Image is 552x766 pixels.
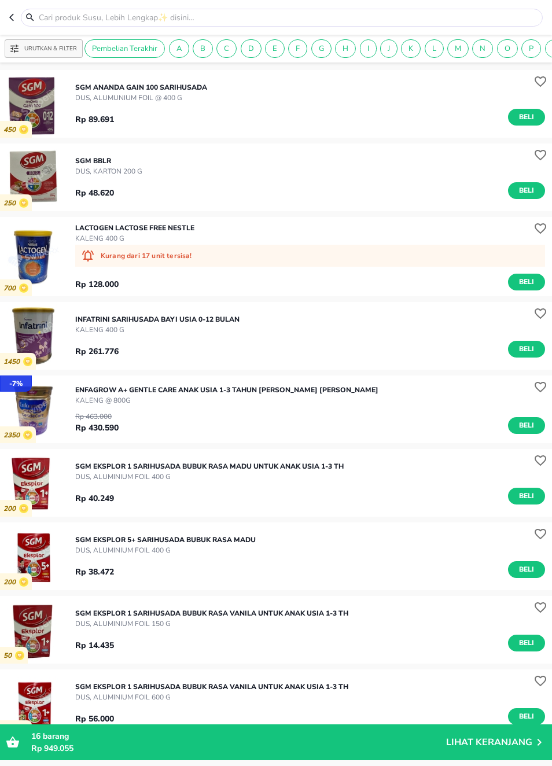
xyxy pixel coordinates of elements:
[3,199,19,208] p: 250
[75,166,142,176] p: DUS, KARTON 200 G
[360,39,377,58] div: I
[508,109,545,126] button: Beli
[75,325,240,335] p: KALENG 400 G
[508,182,545,199] button: Beli
[517,185,536,197] span: Beli
[508,274,545,290] button: Beli
[517,276,536,288] span: Beli
[3,358,23,366] p: 1450
[508,708,545,725] button: Beli
[425,43,443,54] span: L
[522,43,540,54] span: P
[75,233,194,244] p: KALENG 400 G
[508,341,545,358] button: Beli
[3,284,19,293] p: 700
[517,343,536,355] span: Beli
[75,692,348,702] p: DUS, ALUMINIUM FOIL 600 G
[401,39,421,58] div: K
[402,43,420,54] span: K
[75,422,119,434] p: Rp 430.590
[360,43,376,54] span: I
[38,12,540,24] input: Cari produk Susu, Lebih Lengkap✨ disini…
[3,431,23,440] p: 2350
[75,113,114,126] p: Rp 89.691
[24,45,77,53] p: Urutkan & Filter
[5,39,83,58] button: Urutkan & Filter
[75,156,142,166] p: SGM BBLR
[75,608,348,618] p: SGM EKSPLOR 1 Sarihusada BUBUK RASA VANILA UNTUK ANAK USIA 1-3 TH
[517,564,536,576] span: Beli
[75,639,114,651] p: Rp 14.435
[380,39,398,58] div: J
[75,411,119,422] p: Rp 463.000
[508,561,545,578] button: Beli
[3,578,19,587] p: 200
[75,385,378,395] p: ENFAGROW A+ GENTLE CARE ANAK USIA 1-3 TAHUN [PERSON_NAME] [PERSON_NAME]
[288,39,307,58] div: F
[84,39,165,58] div: Pembelian Terakhir
[75,223,194,233] p: LACTOGEN LACTOSE FREE Nestle
[448,43,468,54] span: M
[9,378,23,389] p: - 7 %
[425,39,444,58] div: L
[75,345,119,358] p: Rp 261.776
[521,39,541,58] div: P
[241,43,261,54] span: D
[381,43,397,54] span: J
[75,566,114,578] p: Rp 38.472
[517,419,536,432] span: Beli
[517,637,536,649] span: Beli
[497,39,518,58] div: O
[75,682,348,692] p: SGM EKSPLOR 1 Sarihusada BUBUK RASA VANILA UNTUK ANAK USIA 1-3 TH
[289,43,307,54] span: F
[508,417,545,434] button: Beli
[170,43,189,54] span: A
[75,245,545,267] div: Kurang dari 17 unit tersisa!
[31,731,41,742] span: 16
[3,651,15,660] p: 50
[508,635,545,651] button: Beli
[75,461,344,472] p: SGM EKSPLOR 1 Sarihusada BUBUK RASA MADU UNTUK ANAK USIA 1-3 TH
[472,39,493,58] div: N
[31,743,73,754] span: Rp 949.055
[265,39,285,58] div: E
[75,535,256,545] p: SGM EKSPLOR 5+ Sarihusada BUBUK RASA MADU
[216,39,237,58] div: C
[447,39,469,58] div: M
[75,472,344,482] p: DUS, ALUMINIUM FOIL 400 G
[75,545,256,555] p: DUS, ALUMINIUM FOIL 400 G
[193,43,212,54] span: B
[75,713,114,725] p: Rp 56.000
[498,43,517,54] span: O
[3,126,19,134] p: 450
[75,82,207,93] p: SGM ANANDA GAIN 100 Sarihusada
[75,278,119,290] p: Rp 128.000
[75,618,348,629] p: DUS, ALUMINIUM FOIL 150 G
[336,43,355,54] span: H
[266,43,284,54] span: E
[75,187,114,199] p: Rp 48.620
[311,39,332,58] div: G
[473,43,492,54] span: N
[335,39,356,58] div: H
[85,43,164,54] span: Pembelian Terakhir
[517,490,536,502] span: Beli
[241,39,262,58] div: D
[3,504,19,513] p: 200
[312,43,331,54] span: G
[169,39,189,58] div: A
[193,39,213,58] div: B
[31,730,446,742] p: barang
[517,111,536,123] span: Beli
[75,395,378,406] p: KALENG @ 800g
[217,43,236,54] span: C
[508,488,545,504] button: Beli
[75,93,207,103] p: DUS, ALUMUNIUM FOIL @ 400 G
[75,492,114,504] p: Rp 40.249
[75,314,240,325] p: INFATRINI Sarihusada BAYI USIA 0-12 BULAN
[517,710,536,723] span: Beli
